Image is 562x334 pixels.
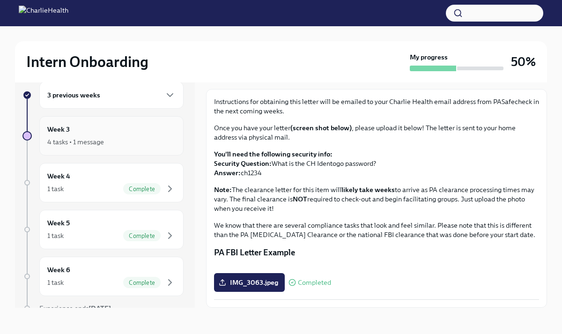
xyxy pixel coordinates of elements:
p: PA FBI Letter Example [214,247,539,258]
strong: Security Question: [214,159,272,168]
span: Complete [123,279,161,286]
h6: 3 previous weeks [47,90,100,100]
p: We know that there are several compliance tasks that look and feel similar. Please note that this... [214,221,539,239]
div: 1 task [47,231,64,240]
label: IMG_3063.jpeg [214,273,285,292]
p: What is the CH Identogo password? ch1234 [214,149,539,178]
img: CharlieHealth [19,6,68,21]
strong: You'll need the following security info: [214,150,333,158]
h6: Week 6 [47,265,70,275]
h6: Week 5 [47,218,70,228]
div: 1 task [47,184,64,193]
strong: NOT [293,195,307,203]
span: Complete [123,232,161,239]
h6: Week 4 [47,171,70,181]
a: Week 61 taskComplete [22,257,184,296]
strong: (screen shot below) [290,124,352,132]
span: IMG_3063.jpeg [221,278,278,287]
p: The clearance letter for this item will to arrive as PA clearance processing times may vary. The ... [214,185,539,213]
p: Once you have your letter , please upload it below! The letter is sent to your home address via p... [214,123,539,142]
span: Complete [123,186,161,193]
div: 4 tasks • 1 message [47,137,104,147]
div: 3 previous weeks [39,82,184,109]
strong: My progress [410,52,448,62]
span: Completed [298,279,331,286]
a: Week 41 taskComplete [22,163,184,202]
a: Week 51 taskComplete [22,210,184,249]
p: Instructions for obtaining this letter will be emailed to your Charlie Health email address from ... [214,97,539,116]
h3: 50% [511,53,536,70]
span: Experience ends [39,304,111,312]
div: 1 task [47,278,64,287]
strong: likely take weeks [341,186,395,194]
strong: Answer: [214,169,241,177]
strong: Note: [214,186,232,194]
h2: Intern Onboarding [26,52,148,71]
a: Week 34 tasks • 1 message [22,116,184,156]
h6: Week 3 [47,124,70,134]
strong: [DATE] [89,304,111,312]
